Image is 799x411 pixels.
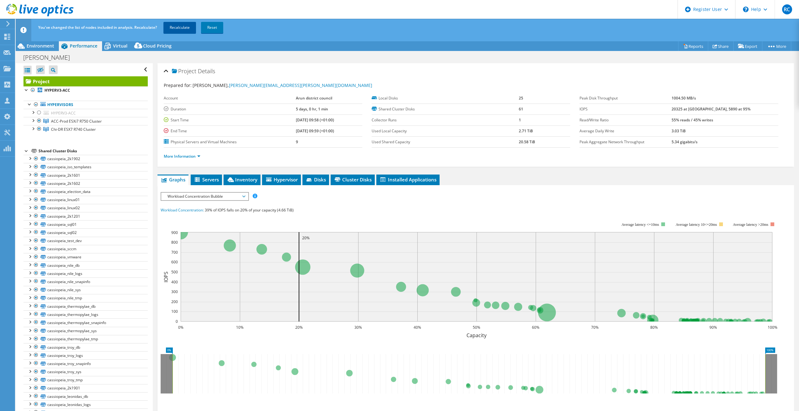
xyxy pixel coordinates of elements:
[296,106,328,112] b: 5 days, 0 hr, 1 min
[580,117,671,123] label: Read/Write Ratio
[171,299,178,304] text: 200
[334,176,372,183] span: Cluster Disks
[354,325,362,330] text: 30%
[23,76,148,86] a: Project
[143,43,172,49] span: Cloud Pricing
[23,196,148,204] a: cassiopeia_linux01
[39,147,148,155] div: Shared Cluster Disks
[23,204,148,212] a: cassiopeia_linux02
[70,43,97,49] span: Performance
[44,88,70,93] b: HYPERV3-ACC
[23,343,148,351] a: cassiopeia_troy_db
[519,139,535,145] b: 20.58 TiB
[23,253,148,261] a: cassiopeia_vmware
[23,400,148,408] a: cassiopeia_leonidas_logs
[171,259,178,265] text: 600
[23,368,148,376] a: cassiopeia_troy_sys
[23,261,148,269] a: cassiopeia_nile_db
[171,240,178,245] text: 800
[23,384,148,392] a: cassiopeia_2k1901
[23,392,148,400] a: cassiopeia_leonidas_db
[51,127,96,132] span: Chi-DR ESX7 R740 Cluster
[201,22,223,33] a: Reset
[23,318,148,327] a: cassiopeia_thermopylae_snapinfo
[23,187,148,195] a: cassiopeia_election_data
[519,128,533,134] b: 2.71 TiB
[236,325,244,330] text: 10%
[164,82,192,88] label: Prepared for:
[372,106,518,112] label: Shared Cluster Disks
[296,95,332,101] b: Arun district council
[372,95,518,101] label: Local Disks
[171,279,178,285] text: 400
[372,139,518,145] label: Used Shared Capacity
[164,139,296,145] label: Physical Servers and Virtual Machines
[672,117,713,123] b: 55% reads / 45% writes
[733,222,768,227] text: Average latency >20ms
[672,95,696,101] b: 1004.50 MB/s
[193,82,372,88] span: [PERSON_NAME],
[51,110,76,116] span: HYPERV3-ACC
[164,106,296,112] label: Duration
[676,222,717,227] tspan: Average latency 10<=20ms
[372,128,518,134] label: Used Local Capacity
[580,106,671,112] label: IOPS
[650,325,658,330] text: 80%
[265,176,298,183] span: Hypervisor
[295,325,303,330] text: 20%
[372,117,518,123] label: Collector Runs
[113,43,127,49] span: Virtual
[23,310,148,318] a: cassiopeia_thermopylae_logs
[161,176,185,183] span: Graphs
[23,327,148,335] a: cassiopeia_thermopylae_sys
[171,230,178,235] text: 900
[164,95,296,101] label: Account
[161,207,204,213] span: Workload Concentration:
[580,95,671,101] label: Peak Disk Throughput
[296,117,334,123] b: [DATE] 09:58 (+01:00)
[229,82,372,88] a: [PERSON_NAME][EMAIL_ADDRESS][PERSON_NAME][DOMAIN_NAME]
[23,302,148,310] a: cassiopeia_thermopylae_db
[580,139,671,145] label: Peak Aggregate Network Throughput
[708,41,734,51] a: Share
[672,128,686,134] b: 3.03 TiB
[414,325,421,330] text: 40%
[23,237,148,245] a: cassiopeia_test_dev
[379,176,436,183] span: Installed Applications
[51,119,102,124] span: ACC-Prod ESXi7 R750 Cluster
[762,41,791,51] a: More
[38,25,157,30] span: You've changed the list of nodes included in analysis. Recalculate?
[519,95,523,101] b: 25
[23,351,148,359] a: cassiopeia_troy_logs
[20,54,80,61] h1: [PERSON_NAME]
[194,176,219,183] span: Servers
[205,207,294,213] span: 39% of IOPS falls on 20% of your capacity (4.66 TiB)
[23,335,148,343] a: cassiopeia_thermopylae_tmp
[733,41,762,51] a: Export
[176,319,178,324] text: 0
[23,171,148,179] a: cassiopeia_2k1601
[171,309,178,314] text: 100
[621,222,659,227] tspan: Average latency <=10ms
[23,294,148,302] a: cassiopeia_nile_tmp
[709,325,717,330] text: 90%
[519,106,523,112] b: 61
[164,193,245,200] span: Workload Concentration Bubble
[23,125,148,133] a: Chi-DR ESX7 R740 Cluster
[580,128,671,134] label: Average Daily Write
[767,325,777,330] text: 100%
[23,228,148,236] a: cassiopeia_sql02
[302,235,310,241] text: 20%
[23,359,148,368] a: cassiopeia_troy_snapinfo
[782,4,792,14] span: RC
[23,269,148,277] a: cassiopeia_nile_logs
[171,250,178,255] text: 700
[743,7,749,12] svg: \n
[23,117,148,125] a: ACC-Prod ESXi7 R750 Cluster
[532,325,539,330] text: 60%
[23,212,148,220] a: cassiopeia_2k1201
[23,376,148,384] a: cassiopeia_troy_tmp
[591,325,599,330] text: 70%
[672,139,698,145] b: 5.34 gigabits/s
[306,176,326,183] span: Disks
